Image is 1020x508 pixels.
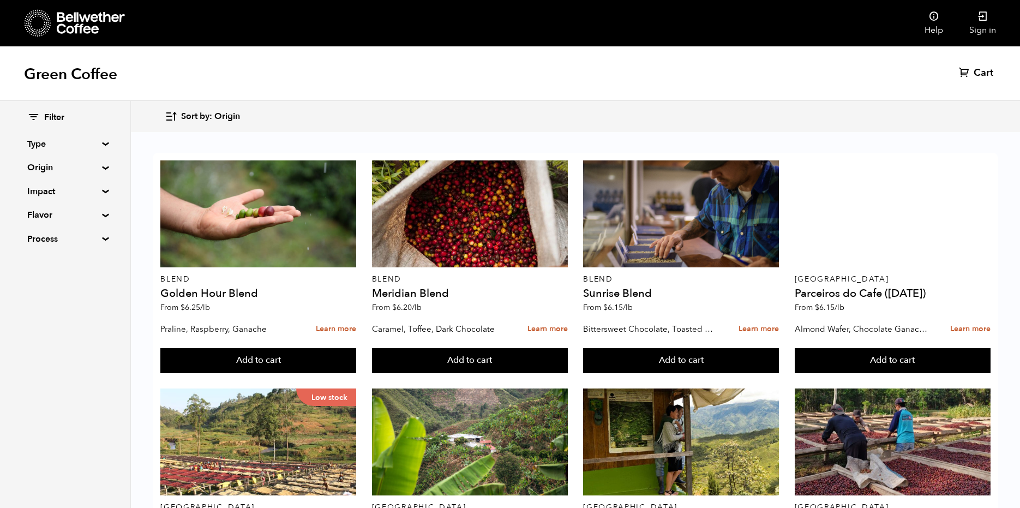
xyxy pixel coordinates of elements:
button: Sort by: Origin [165,104,240,129]
span: $ [392,302,397,313]
p: Bittersweet Chocolate, Toasted Marshmallow, Candied Orange, Praline [583,321,716,337]
button: Add to cart [160,348,356,373]
bdi: 6.25 [181,302,210,313]
summary: Impact [27,185,103,198]
bdi: 6.20 [392,302,422,313]
h4: Sunrise Blend [583,288,779,299]
a: Learn more [739,318,779,341]
h4: Meridian Blend [372,288,568,299]
a: Learn more [950,318,991,341]
span: From [160,302,210,313]
span: /lb [412,302,422,313]
span: From [795,302,844,313]
span: /lb [835,302,844,313]
span: $ [181,302,185,313]
span: Filter [44,112,64,124]
span: Sort by: Origin [181,111,240,123]
span: /lb [200,302,210,313]
button: Add to cart [795,348,991,373]
summary: Type [27,138,103,151]
p: [GEOGRAPHIC_DATA] [795,276,991,283]
p: Blend [160,276,356,283]
summary: Process [27,232,103,246]
span: $ [603,302,608,313]
p: Praline, Raspberry, Ganache [160,321,293,337]
a: Cart [959,67,996,80]
bdi: 6.15 [815,302,844,313]
p: Almond Wafer, Chocolate Ganache, Bing Cherry [795,321,928,337]
summary: Origin [27,161,103,174]
summary: Flavor [27,208,103,222]
bdi: 6.15 [603,302,633,313]
span: $ [815,302,819,313]
button: Add to cart [583,348,779,373]
h1: Green Coffee [24,64,117,84]
span: From [372,302,422,313]
h4: Parceiros do Cafe ([DATE]) [795,288,991,299]
a: Learn more [316,318,356,341]
h4: Golden Hour Blend [160,288,356,299]
span: From [583,302,633,313]
p: Blend [372,276,568,283]
p: Caramel, Toffee, Dark Chocolate [372,321,505,337]
a: Low stock [160,389,356,495]
span: /lb [623,302,633,313]
a: Learn more [527,318,568,341]
button: Add to cart [372,348,568,373]
p: Low stock [296,389,356,406]
p: Blend [583,276,779,283]
span: Cart [974,67,993,80]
